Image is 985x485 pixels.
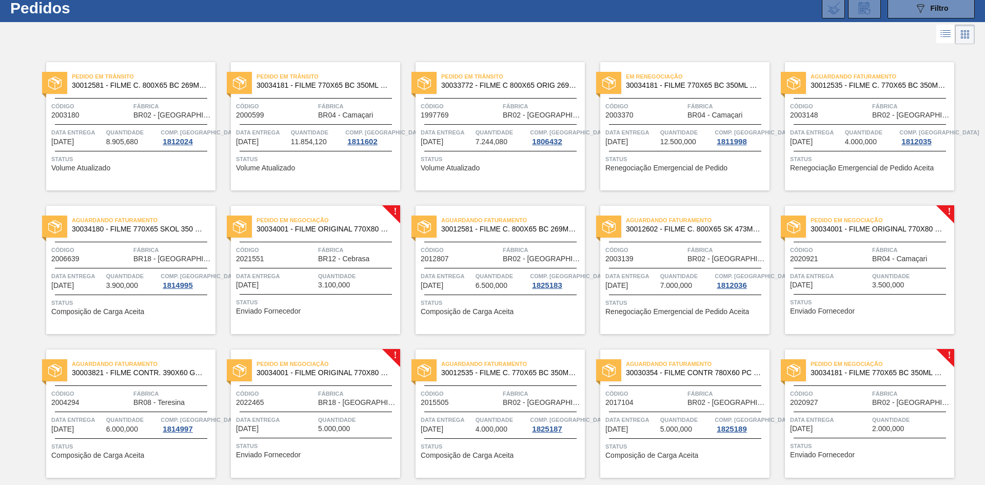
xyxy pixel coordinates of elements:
[51,389,131,399] span: Código
[790,389,870,399] span: Código
[605,111,634,119] span: 2003370
[51,164,110,172] span: Volume Atualizado
[441,71,585,82] span: Pedido em Trânsito
[236,451,301,459] span: Enviado Fornecedor
[605,255,634,263] span: 2003139
[51,415,104,425] span: Data entrega
[530,138,564,146] div: 1806432
[161,127,240,138] span: Comp. Carga
[605,298,767,308] span: Status
[715,127,767,146] a: Comp. [GEOGRAPHIC_DATA]1811998
[687,245,767,255] span: Fábrica
[605,245,685,255] span: Código
[503,255,582,263] span: BR02 - Sergipe
[421,441,582,452] span: Status
[318,111,373,119] span: BR04 - Camaçari
[421,101,500,111] span: Código
[899,127,979,138] span: Comp. Carga
[770,62,954,190] a: statusAguardando Faturamento30012535 - FILME C. 770X65 BC 350ML C12 429Código2003148FábricaBR02 -...
[51,271,104,281] span: Data entrega
[51,399,80,406] span: 2004294
[790,297,952,307] span: Status
[530,127,582,146] a: Comp. [GEOGRAPHIC_DATA]1806432
[400,206,585,334] a: statusAguardando Faturamento30012581 - FILME C. 800X65 BC 269ML C15 429Código2012807FábricaBR02 -...
[215,62,400,190] a: statusPedido em Trânsito30034181 - FILME 770X65 BC 350ML MP C12Código2000599FábricaBR04 - Camaçar...
[161,415,240,425] span: Comp. Carga
[236,138,259,146] span: 03/09/2025
[790,425,813,433] span: 02/10/2025
[215,206,400,334] a: !statusPedido em Negociação30034001 - FILME ORIGINAL 770X80 350X12 MPCódigo2021551FábricaBR12 - C...
[715,271,794,281] span: Comp. Carga
[441,82,577,89] span: 30033772 - FILME C 800X65 ORIG 269ML C15 NIV24
[133,255,213,263] span: BR18 - Pernambuco
[626,359,770,369] span: Aguardando Faturamento
[476,127,528,138] span: Quantidade
[161,425,194,433] div: 1814997
[441,215,585,225] span: Aguardando Faturamento
[51,255,80,263] span: 2006639
[51,298,213,308] span: Status
[421,425,443,433] span: 28/09/2025
[602,220,616,234] img: status
[236,415,316,425] span: Data entrega
[345,127,398,146] a: Comp. [GEOGRAPHIC_DATA]1811602
[421,271,473,281] span: Data entrega
[790,255,818,263] span: 2020921
[790,154,952,164] span: Status
[421,245,500,255] span: Código
[790,307,855,315] span: Enviado Fornecedor
[476,282,507,289] span: 6.500,000
[421,111,449,119] span: 1997769
[530,271,609,281] span: Comp. Carga
[811,215,954,225] span: Pedido em Negociação
[787,76,800,90] img: status
[418,76,431,90] img: status
[106,425,138,433] span: 6.000,000
[48,220,62,234] img: status
[530,127,609,138] span: Comp. Carga
[790,441,952,451] span: Status
[872,111,952,119] span: BR02 - Sergipe
[660,415,713,425] span: Quantidade
[133,399,185,406] span: BR08 - Teresina
[660,425,692,433] span: 5.000,000
[790,164,934,172] span: Renegociação Emergencial de Pedido Aceita
[318,101,398,111] span: Fábrica
[626,82,761,89] span: 30034181 - FILME 770X65 BC 350ML MP C12
[790,138,813,146] span: 09/09/2025
[236,307,301,315] span: Enviado Fornecedor
[605,415,658,425] span: Data entrega
[51,452,144,459] span: Composição de Carga Aceita
[770,350,954,478] a: !statusPedido em Negociação30034181 - FILME 770X65 BC 350ML MP C12Código2020927FábricaBR02 - [GEO...
[530,425,564,433] div: 1825187
[936,25,955,44] div: Visão em Lista
[48,364,62,377] img: status
[602,76,616,90] img: status
[872,425,904,433] span: 2.000,000
[236,255,264,263] span: 2021551
[790,451,855,459] span: Enviado Fornecedor
[715,415,767,433] a: Comp. [GEOGRAPHIC_DATA]1825189
[605,399,634,406] span: 2017104
[585,206,770,334] a: statusAguardando Faturamento30012602 - FILME C. 800X65 SK 473ML C12 429Código2003139FábricaBR02 -...
[257,359,400,369] span: Pedido em Negociação
[441,225,577,233] span: 30012581 - FILME C. 800X65 BC 269ML C15 429
[318,425,350,433] span: 5.000,000
[236,297,398,307] span: Status
[715,281,748,289] div: 1812036
[318,281,350,289] span: 3.100,000
[400,62,585,190] a: statusPedido em Trânsito30033772 - FILME C 800X65 ORIG 269ML C15 NIV24Código1997769FábricaBR02 - ...
[291,127,343,138] span: Quantidade
[605,164,727,172] span: Renegociação Emergencial de Pedido
[236,245,316,255] span: Código
[291,138,327,146] span: 11.854,120
[161,271,213,289] a: Comp. [GEOGRAPHIC_DATA]1814995
[257,215,400,225] span: Pedido em Negociação
[236,127,288,138] span: Data entrega
[899,138,933,146] div: 1812035
[161,415,213,433] a: Comp. [GEOGRAPHIC_DATA]1814997
[51,245,131,255] span: Código
[161,281,194,289] div: 1814995
[441,369,577,377] span: 30012535 - FILME C. 770X65 BC 350ML C12 429
[72,71,215,82] span: Pedido em Trânsito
